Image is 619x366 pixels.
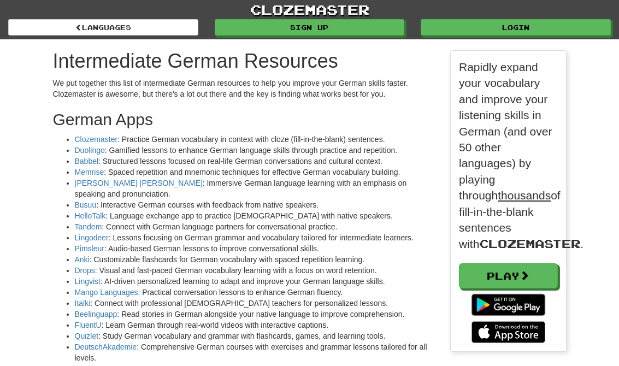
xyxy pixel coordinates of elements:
li: : Interactive German courses with feedback from native speakers. [75,199,434,210]
li: : Connect with German language partners for conversational practice. [75,221,434,232]
a: Babbel [75,157,99,166]
li: : Read stories in German alongside your native language to improve comprehension. [75,309,434,320]
li: : Learn German through real-world videos with interactive captions. [75,320,434,330]
a: Languages [8,19,198,36]
a: Mango Languages [75,288,138,297]
a: Clozemaster [75,135,118,144]
h1: Intermediate German Resources [53,50,434,72]
a: Beelinguapp [75,310,117,318]
a: Duolingo [75,146,105,155]
a: Pimsleur [75,244,104,253]
p: We put together this list of intermediate German resources to help you improve your German skills... [53,78,434,99]
a: Quizlet [75,332,99,340]
h2: German Apps [53,110,434,128]
li: : Connect with professional [DEMOGRAPHIC_DATA] teachers for personalized lessons. [75,298,434,309]
li: : Language exchange app to practice [DEMOGRAPHIC_DATA] with native speakers. [75,210,434,221]
li: : AI-driven personalized learning to adapt and improve your German language skills. [75,276,434,287]
img: Download_on_the_App_Store_Badge_US-UK_135x40-25178aeef6eb6b83b96f5f2d004eda3bffbb37122de64afbaef7... [471,321,545,343]
a: Memrise [75,168,104,176]
a: Busuu [75,200,97,209]
a: Login [421,19,611,36]
a: Anki [75,255,90,264]
a: DeutschAkademie [75,343,137,351]
li: : Comprehensive German courses with exercises and grammar lessons tailored for all levels. [75,341,434,363]
li: : Study German vocabulary and grammar with flashcards, games, and learning tools. [75,330,434,341]
a: [PERSON_NAME] [PERSON_NAME] [75,179,203,187]
li: : Spaced repetition and mnemonic techniques for effective German vocabulary building. [75,167,434,178]
a: Italki [75,299,91,308]
li: : Practice German vocabulary in context with cloze (fill-in-the-blank) sentences. [75,134,434,145]
a: FluentU [75,321,102,329]
a: Sign up [215,19,405,36]
a: Lingvist [75,277,101,286]
li: : Audio-based German lessons to improve conversational skills. [75,243,434,254]
li: : Visual and fast-paced German vocabulary learning with a focus on word retention. [75,265,434,276]
a: Lingodeer [75,233,109,242]
u: thousands [498,189,551,202]
p: Rapidly expand your vocabulary and improve your listening skills in German (and over 50 other lan... [459,59,558,252]
li: : Gamified lessons to enhance German language skills through practice and repetition. [75,145,434,156]
a: Drops [75,266,95,275]
img: Get it on Google Play [466,288,551,321]
li: : Practical conversation lessons to enhance German fluency. [75,287,434,298]
a: Play [459,263,558,288]
a: Tandem [75,222,102,231]
li: : Lessons focusing on German grammar and vocabulary tailored for intermediate learners. [75,232,434,243]
span: Clozemaster [479,237,580,250]
li: : Structured lessons focused on real-life German conversations and cultural context. [75,156,434,167]
li: : Immersive German language learning with an emphasis on speaking and pronunciation. [75,178,434,199]
li: : Customizable flashcards for German vocabulary with spaced repetition learning. [75,254,434,265]
a: HelloTalk [75,211,106,220]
